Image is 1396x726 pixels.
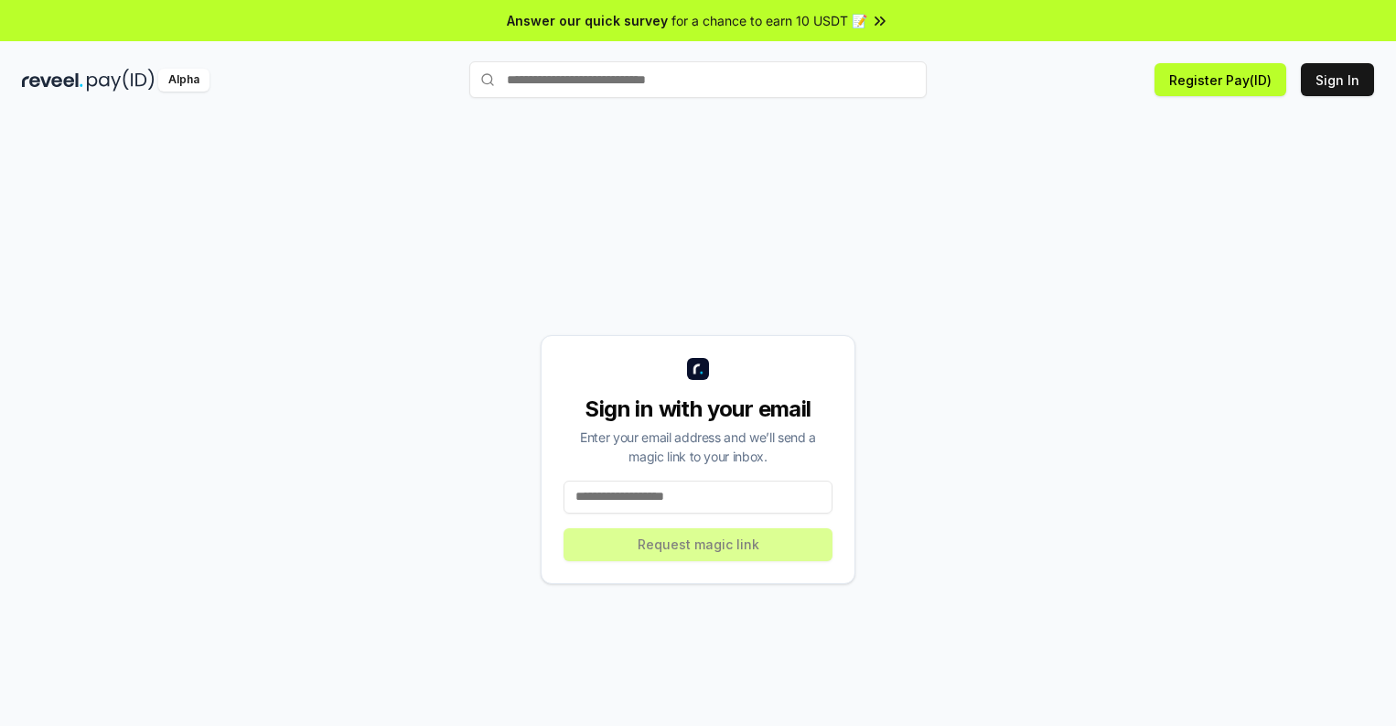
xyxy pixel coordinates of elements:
img: reveel_dark [22,69,83,92]
button: Sign In [1301,63,1374,96]
img: pay_id [87,69,155,92]
div: Enter your email address and we’ll send a magic link to your inbox. [564,428,832,466]
div: Alpha [158,69,209,92]
div: Sign in with your email [564,395,832,424]
button: Register Pay(ID) [1154,63,1286,96]
span: Answer our quick survey [507,11,668,30]
img: logo_small [687,358,709,380]
span: for a chance to earn 10 USDT 📝 [671,11,867,30]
